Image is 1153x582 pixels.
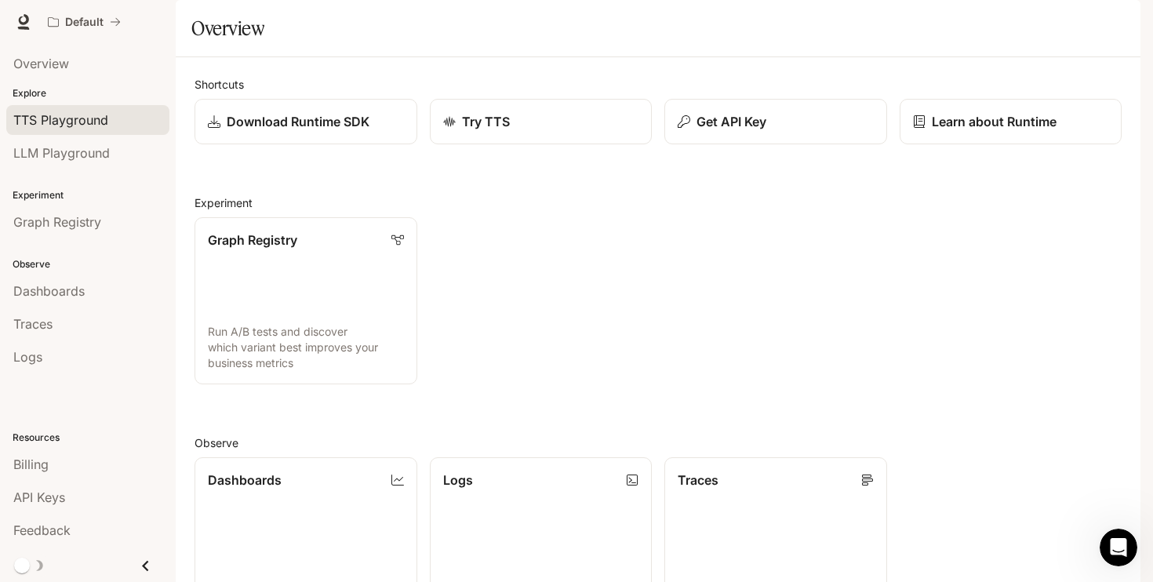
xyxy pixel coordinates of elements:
[208,471,282,489] p: Dashboards
[227,112,369,131] p: Download Runtime SDK
[195,195,1122,211] h2: Experiment
[195,217,417,384] a: Graph RegistryRun A/B tests and discover which variant best improves your business metrics
[195,99,417,144] a: Download Runtime SDK
[1100,529,1137,566] iframe: Intercom live chat
[191,13,264,44] h1: Overview
[932,112,1057,131] p: Learn about Runtime
[900,99,1122,144] a: Learn about Runtime
[208,324,404,371] p: Run A/B tests and discover which variant best improves your business metrics
[41,6,128,38] button: All workspaces
[195,76,1122,93] h2: Shortcuts
[462,112,510,131] p: Try TTS
[195,435,1122,451] h2: Observe
[664,99,887,144] button: Get API Key
[678,471,718,489] p: Traces
[65,16,104,29] p: Default
[443,471,473,489] p: Logs
[208,231,297,249] p: Graph Registry
[697,112,766,131] p: Get API Key
[430,99,653,144] a: Try TTS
